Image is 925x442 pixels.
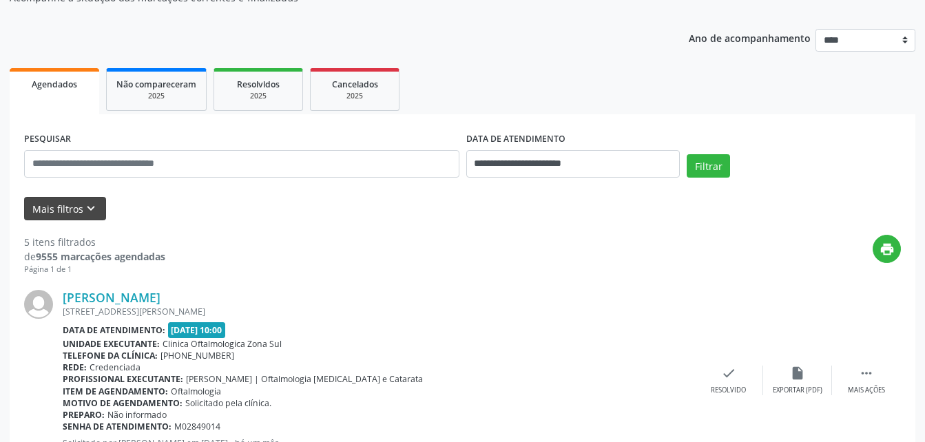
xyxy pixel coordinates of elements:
[63,306,694,317] div: [STREET_ADDRESS][PERSON_NAME]
[773,386,822,395] div: Exportar (PDF)
[90,361,141,373] span: Credenciada
[880,242,895,257] i: print
[174,421,220,432] span: M02849014
[63,290,160,305] a: [PERSON_NAME]
[185,397,271,409] span: Solicitado pela clínica.
[711,386,746,395] div: Resolvido
[63,386,168,397] b: Item de agendamento:
[63,421,172,432] b: Senha de atendimento:
[63,338,160,350] b: Unidade executante:
[186,373,423,385] span: [PERSON_NAME] | Oftalmologia [MEDICAL_DATA] e Catarata
[83,201,98,216] i: keyboard_arrow_down
[224,91,293,101] div: 2025
[320,91,389,101] div: 2025
[63,361,87,373] b: Rede:
[63,397,183,409] b: Motivo de agendamento:
[24,249,165,264] div: de
[848,386,885,395] div: Mais ações
[332,78,378,90] span: Cancelados
[873,235,901,263] button: print
[24,290,53,319] img: img
[721,366,736,381] i: check
[107,409,167,421] span: Não informado
[116,78,196,90] span: Não compareceram
[32,78,77,90] span: Agendados
[24,129,71,150] label: PESQUISAR
[689,29,811,46] p: Ano de acompanhamento
[466,129,565,150] label: DATA DE ATENDIMENTO
[63,373,183,385] b: Profissional executante:
[687,154,730,178] button: Filtrar
[116,91,196,101] div: 2025
[63,409,105,421] b: Preparo:
[63,324,165,336] b: Data de atendimento:
[24,264,165,275] div: Página 1 de 1
[63,350,158,361] b: Telefone da clínica:
[171,386,221,397] span: Oftalmologia
[790,366,805,381] i: insert_drive_file
[24,197,106,221] button: Mais filtroskeyboard_arrow_down
[859,366,874,381] i: 
[24,235,165,249] div: 5 itens filtrados
[237,78,280,90] span: Resolvidos
[160,350,234,361] span: [PHONE_NUMBER]
[168,322,226,338] span: [DATE] 10:00
[163,338,282,350] span: Clinica Oftalmologica Zona Sul
[36,250,165,263] strong: 9555 marcações agendadas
